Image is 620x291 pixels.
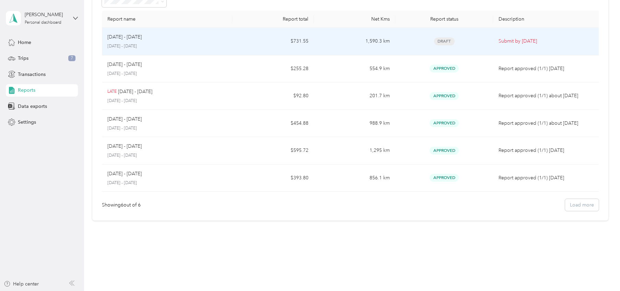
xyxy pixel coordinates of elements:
[68,55,75,61] span: 7
[107,43,227,49] p: [DATE] - [DATE]
[107,89,117,95] p: LATE
[18,103,47,110] span: Data exports
[102,11,232,28] th: Report name
[499,65,596,72] p: Report approved (1/1) [DATE]
[314,165,396,192] td: 856.1 km
[314,55,396,83] td: 554.9 km
[107,115,142,123] p: [DATE] - [DATE]
[18,119,36,126] span: Settings
[25,21,61,25] div: Personal dashboard
[314,28,396,55] td: 1,590.3 km
[102,201,141,209] div: Showing 6 out of 6
[499,147,596,154] p: Report approved (1/1) [DATE]
[499,92,596,100] p: Report approved (1/1) about [DATE]
[232,11,314,28] th: Report total
[232,55,314,83] td: $255.28
[314,11,396,28] th: Net Kms
[107,170,142,178] p: [DATE] - [DATE]
[430,174,459,182] span: Approved
[434,37,455,45] span: Draft
[18,87,35,94] span: Reports
[314,110,396,137] td: 988.9 km
[401,16,488,22] div: Report status
[18,71,46,78] span: Transactions
[107,71,227,77] p: [DATE] - [DATE]
[232,28,314,55] td: $731.55
[314,137,396,165] td: 1,295 km
[107,180,227,186] p: [DATE] - [DATE]
[18,55,28,62] span: Trips
[232,137,314,165] td: $595.72
[499,174,596,182] p: Report approved (1/1) [DATE]
[499,37,596,45] p: Submit by [DATE]
[430,92,459,100] span: Approved
[118,88,152,96] p: [DATE] - [DATE]
[25,11,68,18] div: [PERSON_NAME]
[107,98,227,104] p: [DATE] - [DATE]
[232,165,314,192] td: $393.80
[107,143,142,150] p: [DATE] - [DATE]
[107,125,227,132] p: [DATE] - [DATE]
[430,65,459,72] span: Approved
[430,147,459,155] span: Approved
[232,110,314,137] td: $454.88
[232,82,314,110] td: $92.80
[107,33,142,41] p: [DATE] - [DATE]
[499,120,596,127] p: Report approved (1/1) about [DATE]
[4,280,39,288] button: Help center
[314,82,396,110] td: 201.7 km
[18,39,31,46] span: Home
[107,153,227,159] p: [DATE] - [DATE]
[107,61,142,68] p: [DATE] - [DATE]
[430,119,459,127] span: Approved
[493,11,602,28] th: Description
[582,253,620,291] iframe: Everlance-gr Chat Button Frame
